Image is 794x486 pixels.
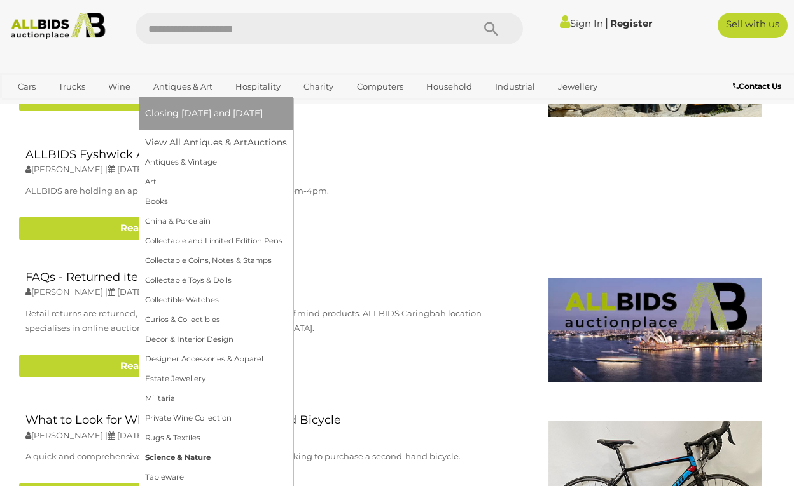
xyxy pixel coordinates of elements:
[227,76,289,97] a: Hospitality
[733,79,784,93] a: Contact Us
[605,16,608,30] span: |
[19,414,517,427] h2: What to Look for When Buying a Second-Hand Bicycle
[19,271,517,284] h2: FAQs - Returned items auction at ALLBIDS
[536,265,775,396] img: featured-Blog%20Image%20Retail%20Return%20Featured%20Image.jpg
[19,443,517,470] p: A quick and comprehensive guide on what to know, for those looking to purchase a second-hand bicy...
[610,17,652,29] a: Register
[10,97,50,118] a: Office
[50,76,94,97] a: Trucks
[19,280,145,297] span: [PERSON_NAME] |
[19,217,274,240] a: Read More
[19,424,145,440] span: [PERSON_NAME] |
[100,76,139,97] a: Wine
[718,13,788,38] a: Sell with us
[560,17,603,29] a: Sign In
[145,76,221,97] a: Antiques & Art
[349,76,412,97] a: Computers
[117,430,145,440] span: [DATE]
[19,149,517,161] h2: ALLBIDS Fyshwick Appraisal Day
[6,13,111,39] img: Allbids.com.au
[117,287,145,297] span: [DATE]
[19,177,517,205] p: ALLBIDS are holding an appraisal day [DATE][DATE] between 12pm-4pm.
[19,158,145,174] span: [PERSON_NAME] |
[487,76,543,97] a: Industrial
[550,76,606,97] a: Jewellery
[10,76,44,97] a: Cars
[57,97,99,118] a: Sports
[19,355,274,377] a: Read More
[295,76,342,97] a: Charity
[459,13,523,44] button: Search
[106,97,212,118] a: [GEOGRAPHIC_DATA]
[418,76,480,97] a: Household
[733,81,781,91] b: Contact Us
[117,164,145,174] span: [DATE]
[19,300,517,342] p: Retail returns are returned, end-of-line surplus stock or change of mind products. ALLBIDS Caring...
